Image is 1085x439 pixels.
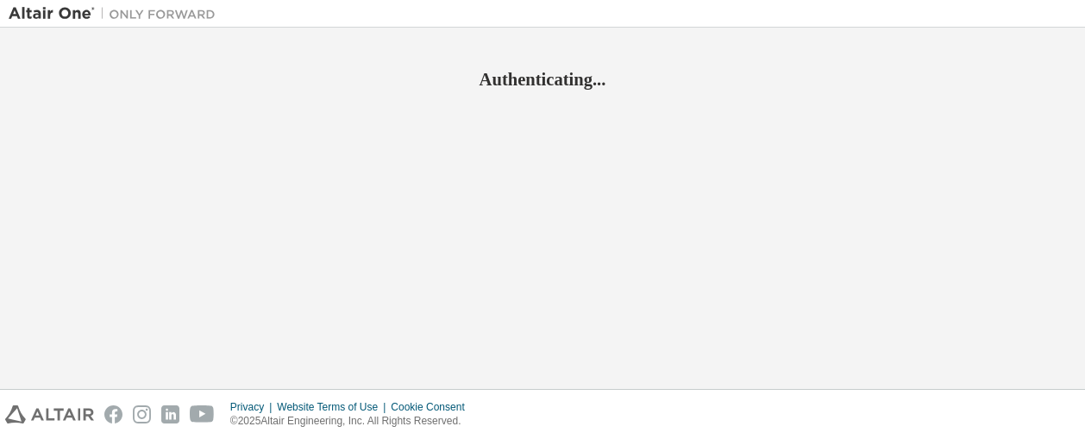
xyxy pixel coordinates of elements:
[5,405,94,423] img: altair_logo.svg
[133,405,151,423] img: instagram.svg
[104,405,122,423] img: facebook.svg
[9,5,224,22] img: Altair One
[190,405,215,423] img: youtube.svg
[230,414,475,429] p: © 2025 Altair Engineering, Inc. All Rights Reserved.
[9,68,1076,91] h2: Authenticating...
[161,405,179,423] img: linkedin.svg
[277,400,391,414] div: Website Terms of Use
[391,400,474,414] div: Cookie Consent
[230,400,277,414] div: Privacy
